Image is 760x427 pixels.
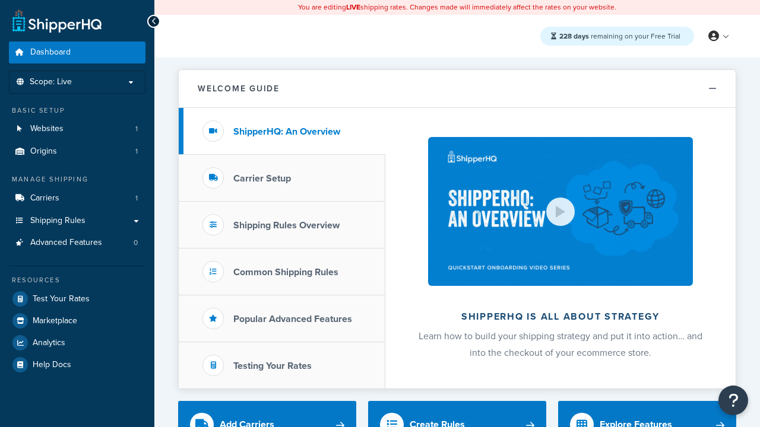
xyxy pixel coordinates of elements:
[30,216,85,226] span: Shipping Rules
[9,141,145,162] a: Origins1
[233,173,291,184] h3: Carrier Setup
[559,31,589,42] strong: 228 days
[233,314,352,324] h3: Popular Advanced Features
[9,141,145,162] li: Origins
[417,311,704,322] h2: ShipperHQ is all about strategy
[33,338,65,348] span: Analytics
[33,360,71,370] span: Help Docs
[30,238,102,248] span: Advanced Features
[30,146,57,157] span: Origins
[30,124,64,134] span: Websites
[30,77,72,87] span: Scope: Live
[233,267,338,278] h3: Common Shipping Rules
[233,220,340,231] h3: Shipping Rules Overview
[9,232,145,254] a: Advanced Features0
[135,193,138,203] span: 1
[33,316,77,326] span: Marketplace
[179,70,736,108] button: Welcome Guide
[233,126,340,137] h3: ShipperHQ: An Overview
[30,193,59,203] span: Carriers
[9,275,145,285] div: Resources
[9,118,145,140] a: Websites1
[346,2,360,12] b: LIVE
[9,332,145,353] a: Analytics
[559,31,680,42] span: remaining on your Free Trial
[9,187,145,209] a: Carriers1
[135,146,138,157] span: 1
[419,329,702,359] span: Learn how to build your shipping strategy and put it into action… and into the checkout of your e...
[233,361,312,371] h3: Testing Your Rates
[718,385,748,415] button: Open Resource Center
[9,118,145,140] li: Websites
[33,294,90,304] span: Test Your Rates
[134,238,138,248] span: 0
[9,42,145,63] a: Dashboard
[30,47,71,58] span: Dashboard
[9,354,145,375] a: Help Docs
[9,232,145,254] li: Advanced Features
[9,174,145,184] div: Manage Shipping
[9,288,145,310] a: Test Your Rates
[9,310,145,332] a: Marketplace
[198,84,280,93] h2: Welcome Guide
[428,137,693,286] img: ShipperHQ is all about strategy
[9,106,145,116] div: Basic Setup
[9,210,145,232] a: Shipping Rules
[135,124,138,134] span: 1
[9,187,145,209] li: Carriers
